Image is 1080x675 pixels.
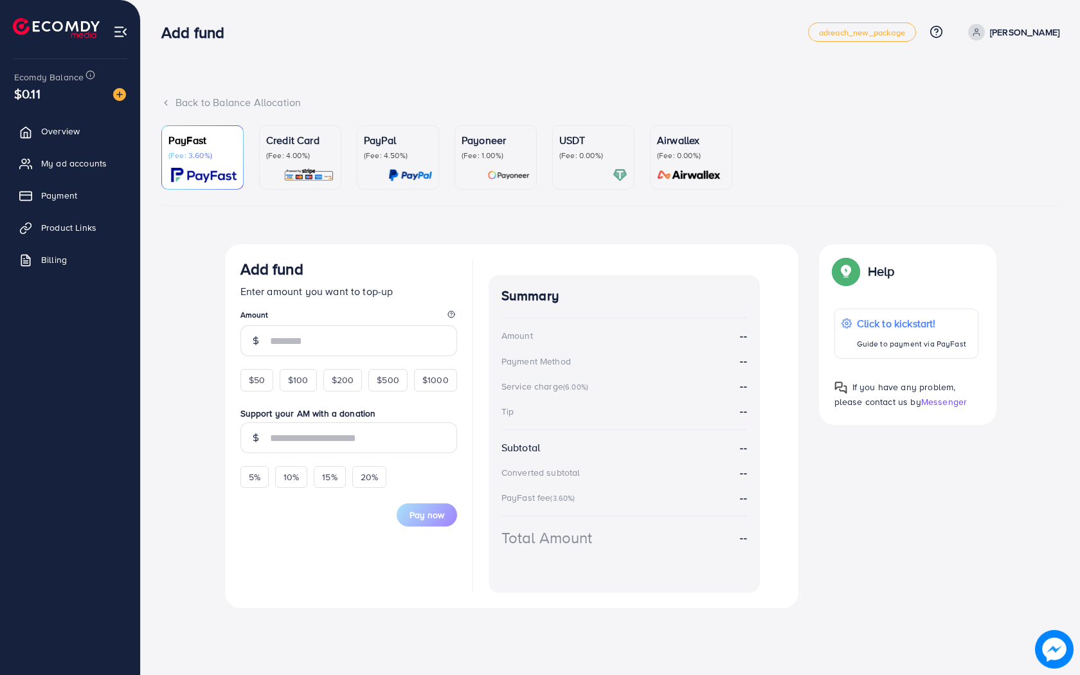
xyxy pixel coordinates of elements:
span: 5% [249,471,260,483]
span: 20% [361,471,378,483]
p: Credit Card [266,132,334,148]
span: $50 [249,373,265,386]
p: Airwallex [657,132,725,148]
img: logo [13,18,100,38]
small: (6.00%) [563,382,588,392]
p: Enter amount you want to top-up [240,283,457,299]
span: 15% [322,471,337,483]
p: (Fee: 1.00%) [462,150,530,161]
span: Overview [41,125,80,138]
p: Payoneer [462,132,530,148]
strong: -- [740,328,746,343]
span: adreach_new_package [819,28,905,37]
img: card [283,168,334,183]
a: Product Links [10,215,130,240]
p: Help [868,264,895,279]
img: menu [113,24,128,39]
p: (Fee: 0.00%) [559,150,627,161]
img: card [171,168,237,183]
img: image [113,88,126,101]
p: USDT [559,132,627,148]
strong: -- [740,440,746,455]
div: Total Amount [501,526,593,549]
strong: -- [740,491,746,505]
div: Back to Balance Allocation [161,95,1059,110]
span: Product Links [41,221,96,234]
a: My ad accounts [10,150,130,176]
div: Tip [501,405,514,418]
p: PayPal [364,132,432,148]
span: Payment [41,189,77,202]
a: adreach_new_package [808,22,916,42]
img: Popup guide [834,381,847,394]
label: Support your AM with a donation [240,407,457,420]
div: Service charge [501,380,592,393]
h4: Summary [501,288,747,304]
span: If you have any problem, please contact us by [834,381,956,408]
span: Billing [41,253,67,266]
p: Click to kickstart! [857,316,966,331]
span: $100 [288,373,309,386]
strong: -- [740,379,746,393]
legend: Amount [240,309,457,325]
img: card [487,168,530,183]
div: Amount [501,329,533,342]
img: card [388,168,432,183]
p: Guide to payment via PayFast [857,336,966,352]
p: (Fee: 3.60%) [168,150,237,161]
p: (Fee: 4.50%) [364,150,432,161]
div: Converted subtotal [501,466,580,479]
h3: Add fund [240,260,303,278]
span: $1000 [422,373,449,386]
span: $0.11 [14,84,40,103]
img: card [613,168,627,183]
div: Payment Method [501,355,571,368]
p: (Fee: 0.00%) [657,150,725,161]
button: Pay now [397,503,457,526]
span: Ecomdy Balance [14,71,84,84]
span: My ad accounts [41,157,107,170]
a: [PERSON_NAME] [963,24,1059,40]
p: (Fee: 4.00%) [266,150,334,161]
p: PayFast [168,132,237,148]
span: $200 [332,373,354,386]
a: Billing [10,247,130,273]
img: card [653,168,725,183]
strong: -- [740,354,746,368]
div: Subtotal [501,440,540,455]
div: PayFast fee [501,491,579,504]
strong: -- [740,530,746,545]
strong: -- [740,465,746,480]
img: image [1035,630,1074,669]
img: Popup guide [834,260,858,283]
p: [PERSON_NAME] [990,24,1059,40]
h3: Add fund [161,23,235,42]
small: (3.60%) [550,493,575,503]
span: Pay now [410,509,444,521]
a: Overview [10,118,130,144]
span: 10% [283,471,299,483]
strong: -- [740,404,746,418]
span: $500 [377,373,399,386]
span: Messenger [921,395,967,408]
a: Payment [10,183,130,208]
